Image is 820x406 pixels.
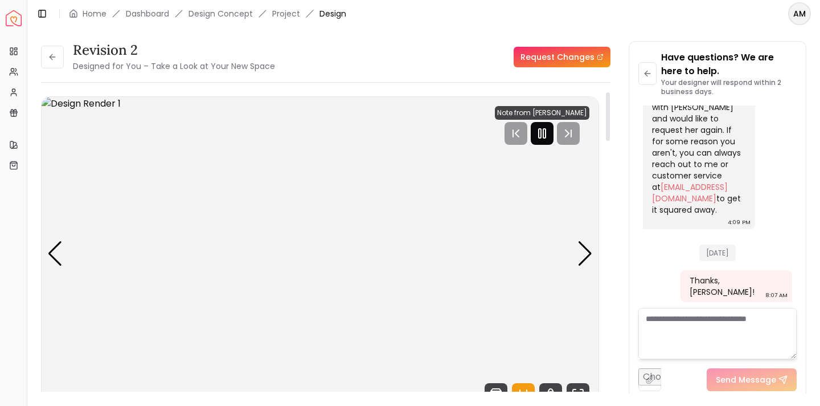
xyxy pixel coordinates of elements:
[788,2,811,25] button: AM
[652,181,728,204] a: [EMAIL_ADDRESS][DOMAIN_NAME]
[765,290,788,301] div: 8:07 AM
[699,245,736,261] span: [DATE]
[539,383,562,406] svg: 360 View
[514,47,610,67] a: Request Changes
[73,60,275,72] small: Designed for You – Take a Look at Your New Space
[789,3,810,24] span: AM
[690,275,761,298] div: Thanks, [PERSON_NAME]!
[188,8,253,19] li: Design Concept
[661,51,797,78] p: Have questions? We are here to help.
[6,10,22,26] a: Spacejoy
[272,8,300,19] a: Project
[6,10,22,26] img: Spacejoy Logo
[73,41,275,59] h3: Revision 2
[319,8,346,19] span: Design
[83,8,106,19] a: Home
[567,383,589,406] svg: Fullscreen
[728,217,751,228] div: 4:09 PM
[512,383,535,406] svg: Hotspots Toggle
[535,127,549,140] svg: Pause
[577,241,593,266] div: Next slide
[69,8,346,19] nav: breadcrumb
[661,78,797,96] p: Your designer will respond within 2 business days.
[485,383,507,406] svg: Shop Products from this design
[47,241,63,266] div: Previous slide
[495,106,589,120] div: Note from [PERSON_NAME]
[126,8,169,19] a: Dashboard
